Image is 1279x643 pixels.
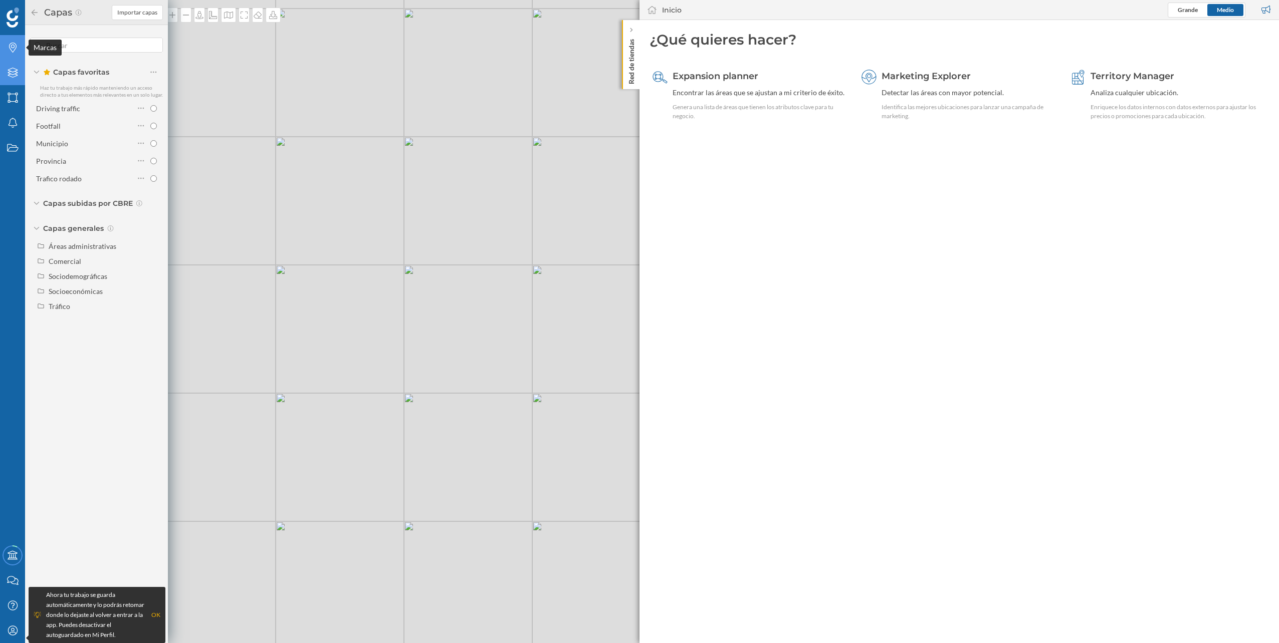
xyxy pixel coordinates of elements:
img: territory-manager.svg [1071,70,1086,85]
h2: Capas [39,5,75,21]
div: Provincia [36,157,66,165]
span: Haz tu trabajo más rápido manteniendo un acceso directo a tus elementos más relevantes en un solo... [40,85,163,98]
span: Importar capas [117,8,157,17]
span: Marketing Explorer [882,71,971,82]
div: Socioeconómicas [49,287,103,295]
div: Enriquece los datos internos con datos externos para ajustar los precios o promociones para cada ... [1091,103,1266,121]
div: Driving traffic [36,104,80,113]
div: Ahora tu trabajo se guarda automáticamente y lo podrás retomar donde lo dejaste al volver a entra... [46,590,146,640]
div: Tráfico [49,302,70,310]
div: Analiza cualquier ubicación. [1091,88,1266,98]
div: Marcas [29,40,62,56]
img: search-areas.svg [653,70,668,85]
div: Inicio [662,5,682,15]
div: OK [151,610,160,620]
span: Expansion planner [673,71,758,82]
div: Footfall [36,122,61,130]
div: Municipio [36,139,68,148]
span: Capas subidas por CBRE [43,198,133,208]
img: explorer.svg [862,70,877,85]
div: Sociodemográficas [49,272,107,280]
span: Grande [1178,6,1198,14]
span: Territory Manager [1091,71,1174,82]
div: Detectar las áreas con mayor potencial. [882,88,1057,98]
span: Capas generales [43,223,104,233]
div: Áreas administrativas [49,242,116,250]
p: Red de tiendas [626,35,636,84]
div: Encontrar las áreas que se ajustan a mi criterio de éxito. [673,88,848,98]
div: Comercial [49,257,81,265]
div: ¿Qué quieres hacer? [650,30,1269,49]
div: Genera una lista de áreas que tienen los atributos clave para tu negocio. [673,103,848,121]
span: Medio [1217,6,1234,14]
img: Geoblink Logo [7,8,19,28]
span: Capas favoritas [43,67,109,77]
div: Trafico rodado [36,174,82,183]
span: Soporte [20,7,56,16]
div: Identifica las mejores ubicaciones para lanzar una campaña de marketing. [882,103,1057,121]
